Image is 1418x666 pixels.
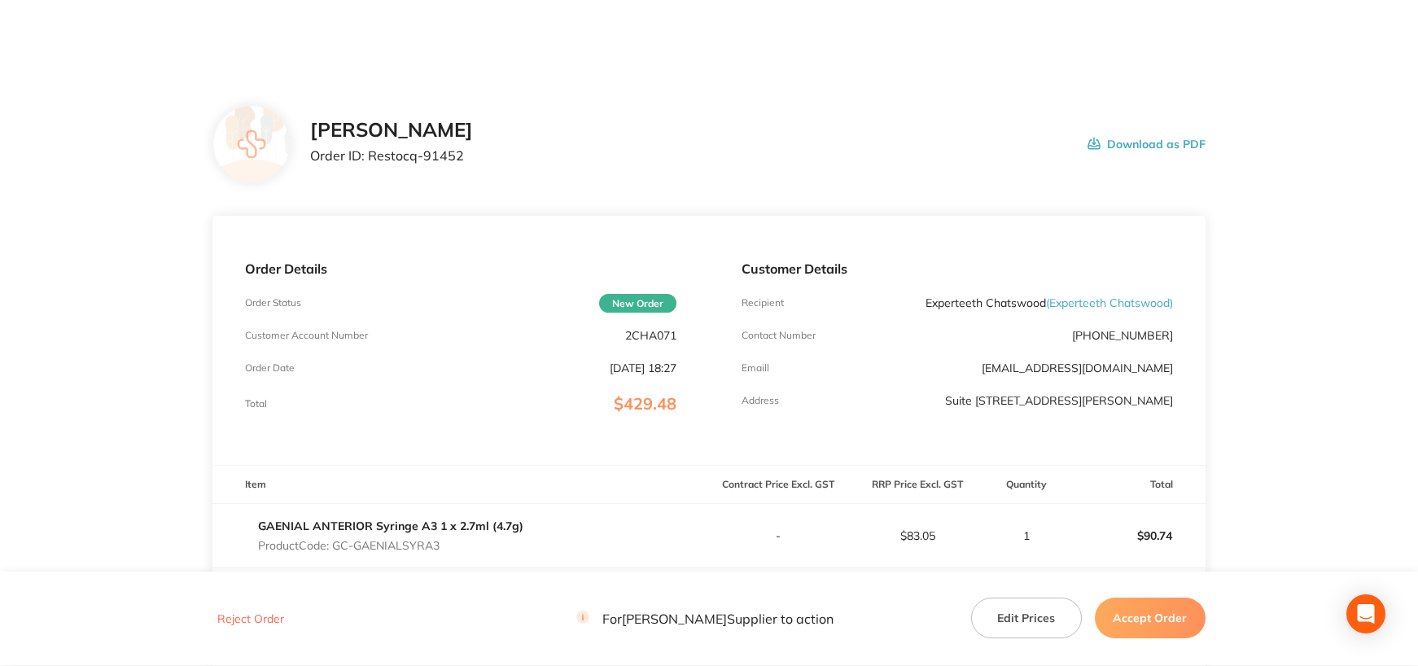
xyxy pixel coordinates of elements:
[245,568,326,650] img: cjAyeXF4aA
[245,398,267,410] p: Total
[310,148,473,163] p: Order ID: Restocq- 91452
[709,466,848,504] th: Contract Price Excl. GST
[987,529,1066,542] p: 1
[576,611,834,627] p: For [PERSON_NAME] Supplier to action
[1346,594,1385,633] div: Open Intercom Messenger
[710,529,847,542] p: -
[245,330,368,341] p: Customer Account Number
[742,395,779,406] p: Address
[85,23,247,50] a: Restocq logo
[85,23,247,47] img: Restocq logo
[245,362,295,374] p: Order Date
[212,612,289,627] button: Reject Order
[848,466,987,504] th: RRP Price Excl. GST
[926,296,1173,309] p: Experteeth Chatswood
[245,297,301,309] p: Order Status
[625,329,676,342] p: 2CHA071
[742,297,784,309] p: Recipient
[610,361,676,375] p: [DATE] 18:27
[742,330,816,341] p: Contact Number
[742,362,769,374] p: Emaill
[1046,296,1173,310] span: ( Experteeth Chatswood )
[1095,598,1206,639] button: Accept Order
[987,466,1066,504] th: Quantity
[1067,516,1205,555] p: $90.74
[849,529,987,542] p: $83.05
[1088,119,1206,169] button: Download as PDF
[310,119,473,142] h2: [PERSON_NAME]
[245,261,676,276] p: Order Details
[599,294,676,313] span: New Order
[742,261,1173,276] p: Customer Details
[1072,329,1173,342] p: [PHONE_NUMBER]
[982,361,1173,375] a: [EMAIL_ADDRESS][DOMAIN_NAME]
[614,393,676,414] span: $429.48
[945,394,1173,407] p: Suite [STREET_ADDRESS][PERSON_NAME]
[1066,466,1206,504] th: Total
[212,466,709,504] th: Item
[971,598,1082,639] button: Edit Prices
[258,539,523,552] p: Product Code: GC-GAENIALSYRA3
[258,519,523,533] a: GAENIAL ANTERIOR Syringe A3 1 x 2.7ml (4.7g)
